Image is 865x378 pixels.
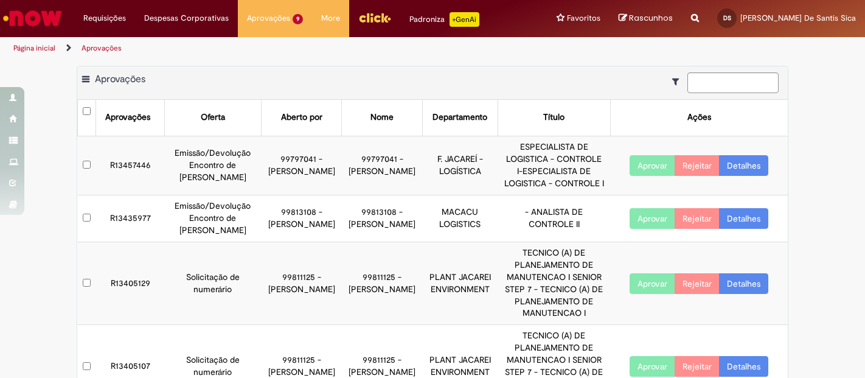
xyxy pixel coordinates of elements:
span: DS [723,14,731,22]
button: Rejeitar [675,356,720,377]
a: Detalhes [719,356,768,377]
button: Rejeitar [675,273,720,294]
img: click_logo_yellow_360x200.png [358,9,391,27]
td: 99813108 - [PERSON_NAME] [261,195,342,242]
span: More [321,12,340,24]
div: Aprovações [105,111,150,124]
button: Aprovar [630,273,675,294]
td: Solicitação de numerário [165,242,261,325]
button: Aprovar [630,155,675,176]
div: Título [543,111,565,124]
td: R13405129 [96,242,165,325]
span: Favoritos [567,12,600,24]
td: R13457446 [96,136,165,195]
span: Aprovações [95,73,145,85]
a: Detalhes [719,208,768,229]
div: Nome [370,111,394,124]
div: Padroniza [409,12,479,27]
a: Página inicial [13,43,55,53]
button: Rejeitar [675,208,720,229]
button: Rejeitar [675,155,720,176]
td: Emissão/Devolução Encontro de [PERSON_NAME] [165,136,261,195]
div: Ações [687,111,711,124]
td: 99811125 - [PERSON_NAME] [261,242,342,325]
span: Requisições [83,12,126,24]
td: F. JACAREÍ - LOGÍSTICA [422,136,498,195]
td: 99797041 - [PERSON_NAME] [261,136,342,195]
button: Aprovar [630,208,675,229]
td: 99813108 - [PERSON_NAME] [342,195,422,242]
td: MACACU LOGISTICS [422,195,498,242]
p: +GenAi [450,12,479,27]
td: PLANT JACAREI ENVIRONMENT [422,242,498,325]
a: Rascunhos [619,13,673,24]
td: R13435977 [96,195,165,242]
span: Aprovações [247,12,290,24]
span: Despesas Corporativas [144,12,229,24]
i: Mostrar filtros para: Suas Solicitações [672,77,685,86]
span: Rascunhos [629,12,673,24]
div: Departamento [433,111,487,124]
td: 99811125 - [PERSON_NAME] [342,242,422,325]
span: [PERSON_NAME] De Santis Sica [740,13,856,23]
a: Detalhes [719,155,768,176]
div: Oferta [201,111,225,124]
a: Detalhes [719,273,768,294]
td: ESPECIALISTA DE LOGISTICA - CONTROLE I-ESPECIALISTA DE LOGISTICA - CONTROLE I [498,136,611,195]
div: Aberto por [281,111,322,124]
ul: Trilhas de página [9,37,568,60]
td: Emissão/Devolução Encontro de [PERSON_NAME] [165,195,261,242]
button: Aprovar [630,356,675,377]
span: 9 [293,14,303,24]
th: Aprovações [96,100,165,136]
td: TECNICO (A) DE PLANEJAMENTO DE MANUTENCAO I SENIOR STEP 7 - TECNICO (A) DE PLANEJAMENTO DE MANUTE... [498,242,611,325]
td: - ANALISTA DE CONTROLE II [498,195,611,242]
img: ServiceNow [1,6,64,30]
a: Aprovações [82,43,122,53]
td: 99797041 - [PERSON_NAME] [342,136,422,195]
